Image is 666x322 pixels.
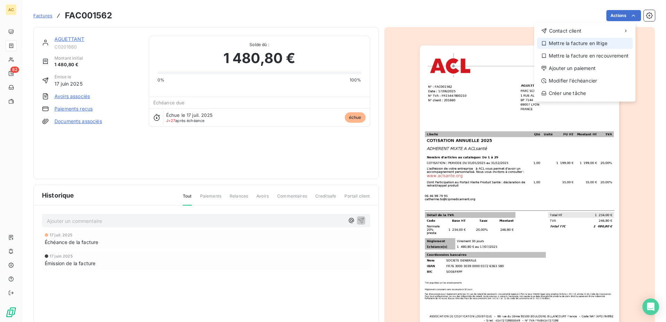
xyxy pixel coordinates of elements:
[537,75,633,86] div: Modifier l’échéancier
[537,38,633,49] div: Mettre la facture en litige
[537,88,633,99] div: Créer une tâche
[537,50,633,61] div: Mettre la facture en recouvrement
[537,63,633,74] div: Ajouter un paiement
[534,23,635,102] div: Actions
[549,27,581,34] span: Contact client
